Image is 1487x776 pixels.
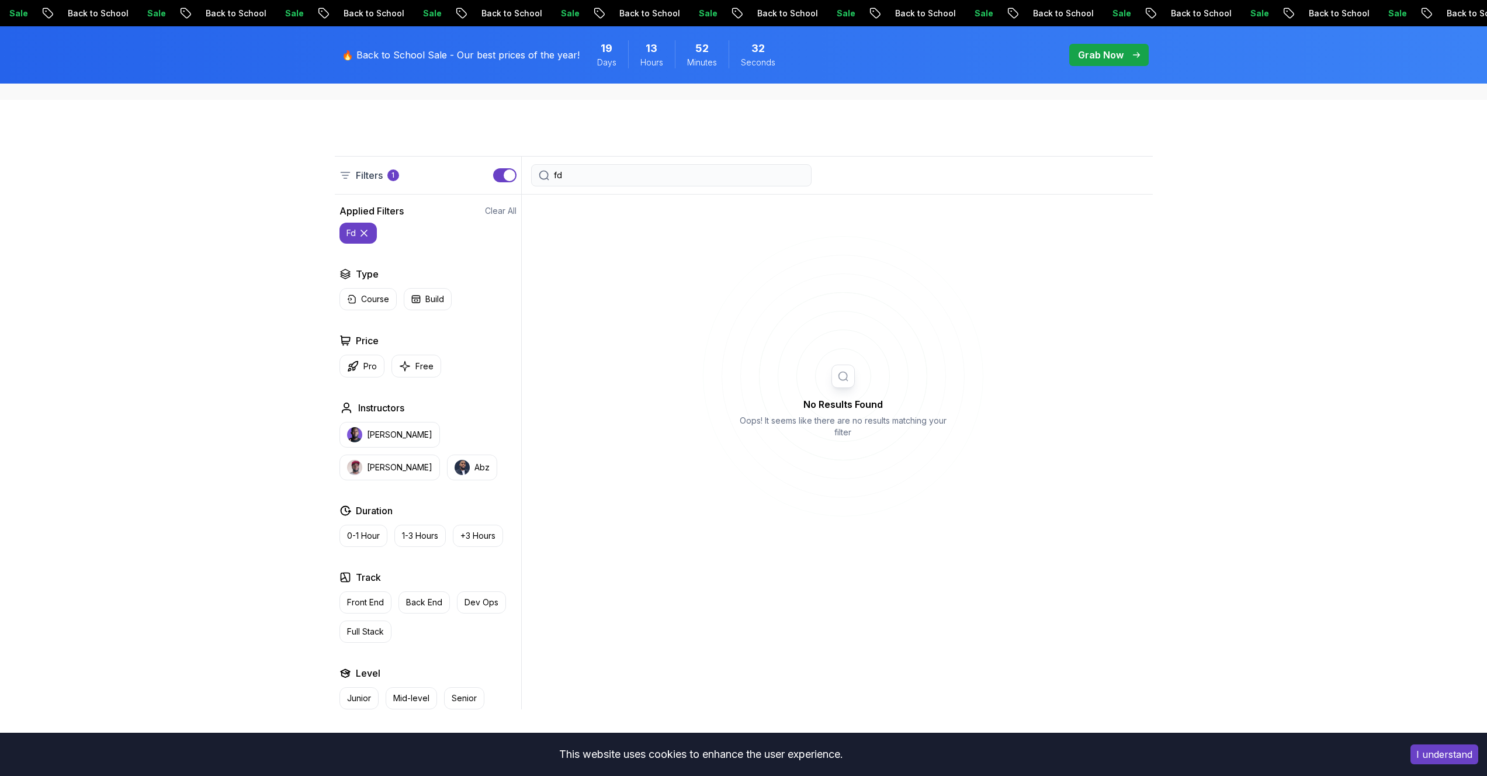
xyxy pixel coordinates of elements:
span: 32 Seconds [751,40,765,57]
button: +3 Hours [453,525,503,547]
h2: No Results Found [735,397,951,411]
button: Senior [444,687,484,709]
button: instructor img[PERSON_NAME] [339,455,440,480]
button: fd [339,223,377,244]
p: Senior [452,692,477,704]
h2: Type [356,267,379,281]
h2: Track [356,570,381,584]
button: instructor img[PERSON_NAME] [339,422,440,448]
p: Sale [1241,8,1278,19]
p: 1-3 Hours [402,530,438,542]
p: Back to School [58,8,138,19]
p: Pro [363,361,377,372]
p: Back to School [1299,8,1379,19]
p: Sale [552,8,589,19]
h2: Applied Filters [339,204,404,218]
p: Back to School [196,8,276,19]
p: 1 [391,171,394,180]
span: 52 Minutes [695,40,709,57]
span: Hours [640,57,663,68]
p: Back to School [886,8,965,19]
p: Back to School [334,8,414,19]
p: Back to School [1162,8,1241,19]
p: Sale [138,8,175,19]
h2: Duration [356,504,393,518]
p: Sale [414,8,451,19]
p: Back to School [1024,8,1103,19]
p: Full Stack [347,626,384,638]
p: Back End [406,597,442,608]
p: Junior [347,692,371,704]
button: Full Stack [339,621,391,643]
img: instructor img [347,460,362,475]
p: Dev Ops [465,597,498,608]
p: Abz [474,462,490,473]
p: Free [415,361,434,372]
p: 0-1 Hour [347,530,380,542]
button: Dev Ops [457,591,506,614]
button: Junior [339,687,379,709]
p: [PERSON_NAME] [367,429,432,441]
p: [PERSON_NAME] [367,462,432,473]
span: Minutes [687,57,717,68]
p: Course [361,293,389,305]
p: Sale [276,8,313,19]
p: Grab Now [1078,48,1124,62]
p: Sale [827,8,865,19]
p: Back to School [610,8,689,19]
input: Search Java, React, Spring boot ... [554,169,804,181]
p: Sale [689,8,727,19]
div: This website uses cookies to enhance the user experience. [9,742,1393,767]
button: 1-3 Hours [394,525,446,547]
button: Free [391,355,441,377]
h2: Instructors [358,401,404,415]
span: Seconds [741,57,775,68]
p: Mid-level [393,692,429,704]
p: Front End [347,597,384,608]
h2: Price [356,334,379,348]
button: Clear All [485,205,517,217]
p: Back to School [472,8,552,19]
p: Sale [1379,8,1416,19]
p: 🔥 Back to School Sale - Our best prices of the year! [342,48,580,62]
p: Build [425,293,444,305]
span: 19 Days [601,40,612,57]
button: Front End [339,591,391,614]
button: Pro [339,355,384,377]
p: Oops! It seems like there are no results matching your filter [735,415,951,438]
button: instructor imgAbz [447,455,497,480]
p: Filters [356,168,383,182]
button: Course [339,288,397,310]
span: Days [597,57,616,68]
p: Back to School [748,8,827,19]
button: Back End [398,591,450,614]
button: Accept cookies [1410,744,1478,764]
img: instructor img [455,460,470,475]
p: Sale [1103,8,1141,19]
button: Mid-level [386,687,437,709]
button: 0-1 Hour [339,525,387,547]
p: fd [346,227,356,239]
p: +3 Hours [460,530,495,542]
span: 13 Hours [646,40,657,57]
h2: Level [356,666,380,680]
button: Build [404,288,452,310]
p: Sale [965,8,1003,19]
img: instructor img [347,427,362,442]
